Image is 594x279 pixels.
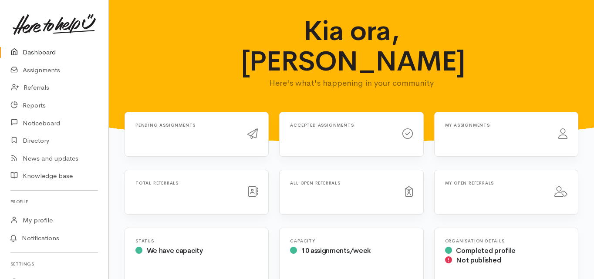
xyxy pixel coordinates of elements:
p: Here's what's happening in your community [241,77,462,89]
h6: Capacity [290,239,412,243]
h6: Pending assignments [135,123,237,128]
h6: My open referrals [445,181,544,185]
h6: Total referrals [135,181,237,185]
span: Completed profile [456,246,516,255]
h6: Profile [10,196,98,208]
span: 10 assignments/week [301,246,371,255]
h6: All open referrals [290,181,394,185]
span: Not published [456,255,501,265]
h6: Settings [10,258,98,270]
h6: My assignments [445,123,548,128]
h6: Organisation Details [445,239,567,243]
span: We have capacity [147,246,203,255]
h6: Accepted assignments [290,123,391,128]
h6: Status [135,239,258,243]
h1: Kia ora, [PERSON_NAME] [241,16,462,77]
